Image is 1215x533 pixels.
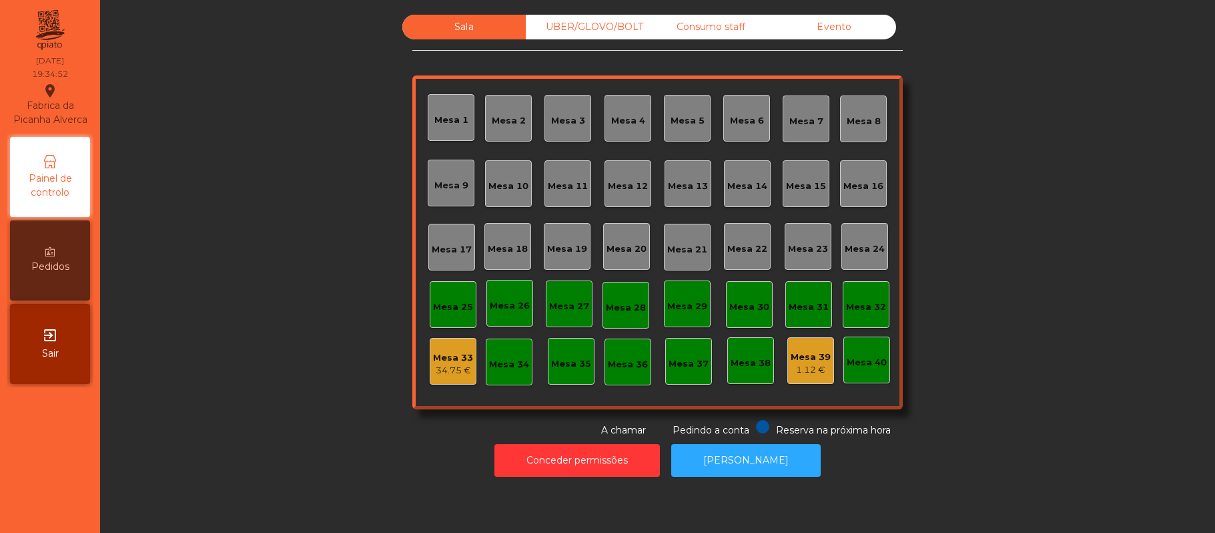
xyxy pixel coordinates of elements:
div: Mesa 24 [845,242,885,256]
div: Mesa 7 [789,115,823,128]
div: Mesa 4 [611,114,645,128]
div: Mesa 12 [608,180,648,193]
div: Mesa 31 [789,301,829,314]
div: Mesa 40 [847,356,887,369]
button: Conceder permissões [494,444,660,477]
div: Mesa 34 [489,358,529,371]
div: Mesa 30 [729,301,769,314]
div: Mesa 14 [727,180,767,193]
div: Sala [402,15,526,39]
span: Sair [42,347,59,361]
div: Mesa 23 [788,242,828,256]
div: [DATE] [36,55,64,67]
img: qpiato [33,7,66,53]
div: Mesa 5 [671,114,705,128]
div: Mesa 6 [730,114,764,128]
span: A chamar [601,424,646,436]
div: Evento [773,15,896,39]
div: UBER/GLOVO/BOLT [526,15,649,39]
span: Reserva na próxima hora [776,424,891,436]
div: Mesa 16 [843,180,883,193]
i: exit_to_app [42,327,58,343]
div: Mesa 18 [488,242,528,256]
i: location_on [42,83,58,99]
div: Fabrica da Picanha Alverca [11,83,89,127]
div: Mesa 25 [433,301,473,314]
div: Mesa 3 [551,114,585,128]
div: 19:34:52 [32,68,68,80]
div: Mesa 20 [606,242,647,256]
div: Mesa 36 [608,358,648,371]
div: Mesa 33 [433,351,473,365]
div: 34.75 € [433,364,473,377]
div: Mesa 17 [432,243,472,256]
div: Mesa 10 [488,180,528,193]
div: Mesa 8 [847,115,881,128]
div: Mesa 2 [492,114,526,128]
div: Mesa 38 [731,357,771,370]
div: Mesa 19 [547,242,587,256]
div: Mesa 13 [668,180,708,193]
div: Mesa 35 [551,357,591,371]
div: Mesa 29 [667,300,707,313]
span: Pedindo a conta [673,424,749,436]
div: 1.12 € [791,363,831,377]
div: Mesa 15 [786,180,826,193]
div: Mesa 9 [434,179,468,192]
div: Mesa 26 [490,299,530,313]
div: Mesa 39 [791,351,831,364]
div: Mesa 32 [846,301,886,314]
div: Mesa 22 [727,242,767,256]
div: Consumo staff [649,15,773,39]
div: Mesa 11 [548,180,588,193]
span: Pedidos [31,260,69,274]
button: [PERSON_NAME] [671,444,821,477]
div: Mesa 21 [667,243,707,256]
div: Mesa 1 [434,114,468,127]
div: Mesa 37 [669,357,709,371]
div: Mesa 27 [549,300,589,313]
span: Painel de controlo [13,172,87,200]
div: Mesa 28 [606,301,646,315]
